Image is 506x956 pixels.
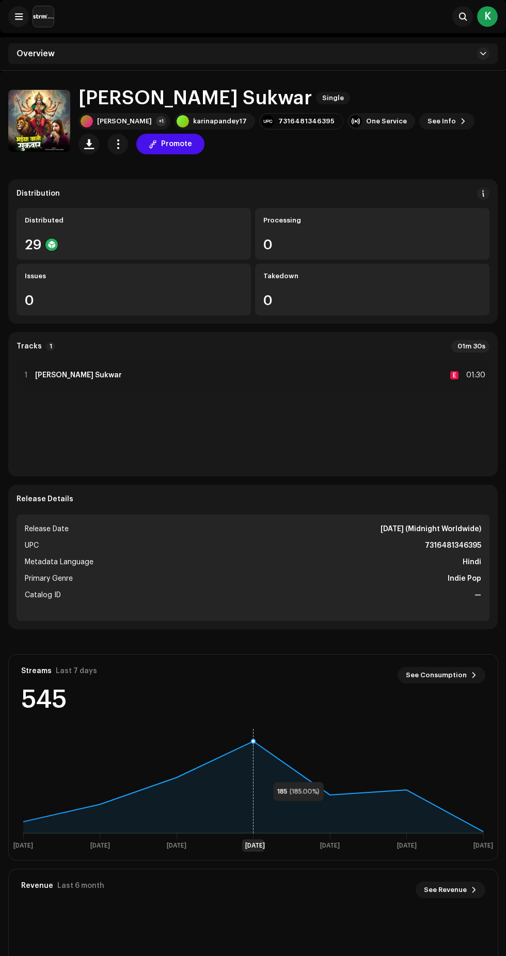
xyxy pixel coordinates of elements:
strong: Hindi [463,556,481,568]
div: Distribution [17,189,60,198]
img: 000bb74d-37ce-4415-b06b-658991d456f1 [8,90,70,152]
span: Catalog ID [25,589,61,601]
text: [DATE] [13,842,33,849]
span: See Info [428,111,456,132]
div: 01m 30s [451,340,489,353]
div: Streams [21,667,52,675]
button: See Revenue [416,882,485,898]
div: 7316481346395 [278,117,335,125]
button: Promote [136,134,204,154]
div: E [450,371,458,379]
strong: — [475,589,481,601]
strong: Release Details [17,495,73,503]
text: [DATE] [245,842,265,849]
div: Last 7 days [56,667,97,675]
strong: Tracks [17,342,42,350]
strong: [PERSON_NAME] Sukwar [35,371,122,379]
span: See Revenue [424,880,467,900]
div: +1 [156,116,166,126]
span: Single [316,92,350,104]
div: Last 6 month [57,882,104,890]
strong: [DATE] (Midnight Worldwide) [381,523,481,535]
text: [DATE] [320,842,340,849]
div: Revenue [21,882,53,890]
button: See Consumption [398,667,485,683]
text: [DATE] [397,842,417,849]
div: One Service [366,117,407,125]
span: Primary Genre [25,572,73,585]
h1: [PERSON_NAME] Sukwar [78,87,312,109]
div: K [477,6,498,27]
span: UPC [25,539,39,552]
div: [PERSON_NAME] [97,117,152,125]
strong: Indie Pop [448,572,481,585]
text: [DATE] [473,842,493,849]
div: Issues [25,272,243,280]
text: [DATE] [167,842,186,849]
div: Distributed [25,216,243,225]
button: See Info [419,113,475,130]
strong: 7316481346395 [425,539,481,552]
div: 01:30 [463,369,485,381]
span: Overview [17,50,55,58]
div: Takedown [263,272,481,280]
span: Release Date [25,523,69,535]
span: Promote [161,134,192,154]
img: 408b884b-546b-4518-8448-1008f9c76b02 [33,6,54,27]
text: [DATE] [90,842,110,849]
span: See Consumption [406,665,467,686]
p-badge: 1 [46,342,55,351]
div: karinapandey17 [193,117,247,125]
div: Processing [263,216,481,225]
span: Metadata Language [25,556,93,568]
